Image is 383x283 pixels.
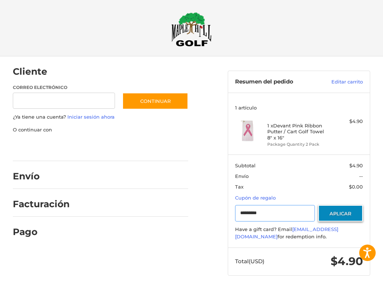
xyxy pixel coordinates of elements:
[267,123,329,141] h4: 1 x Devant Pink Ribbon Putter / Cart Golf Towel 8" x 16"
[318,205,363,221] button: Aplicar
[331,254,363,268] span: $4.90
[122,93,188,109] button: Continuar
[171,12,212,46] img: Maple Hill Golf
[235,195,276,201] a: Cupón de regalo
[13,171,56,182] h2: Envío
[235,173,249,179] span: Envío
[13,198,70,210] h2: Facturación
[13,126,188,134] p: O continuar con
[235,205,315,221] input: Cupón de regalo o código de cupón
[235,184,243,190] span: Tax
[13,226,56,238] h2: Pago
[13,113,188,121] p: ¿Ya tiene una cuenta?
[349,184,363,190] span: $0.00
[10,141,65,154] iframe: PayPal-paypal
[318,78,363,86] a: Editar carrito
[267,141,329,148] li: Package Quantity 2 Pack
[235,226,338,239] a: [EMAIL_ADDRESS][DOMAIN_NAME]
[235,258,264,265] span: Total (USD)
[235,163,256,168] span: Subtotal
[359,173,363,179] span: --
[13,84,115,91] label: Correo electrónico
[331,118,363,125] div: $4.90
[13,66,56,77] h2: Cliente
[235,105,363,111] h3: 1 artículo
[67,114,115,120] a: Iniciar sesión ahora
[349,163,363,168] span: $4.90
[235,78,318,86] h3: Resumen del pedido
[235,226,363,240] div: Have a gift card? Email for redemption info.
